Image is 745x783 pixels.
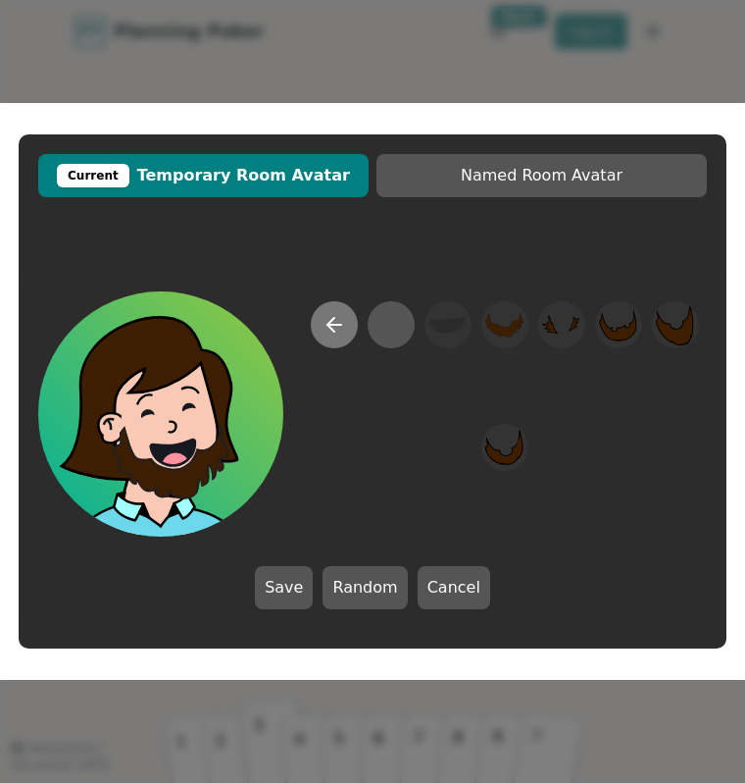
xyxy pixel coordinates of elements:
button: Named Room Avatar [376,154,707,197]
button: CurrentTemporary Room Avatar [38,154,369,197]
button: Cancel [418,566,490,609]
button: Save [255,566,313,609]
span: Temporary Room Avatar [48,164,359,187]
button: Random [323,566,407,609]
div: Current [57,164,129,187]
span: Named Room Avatar [386,164,697,187]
